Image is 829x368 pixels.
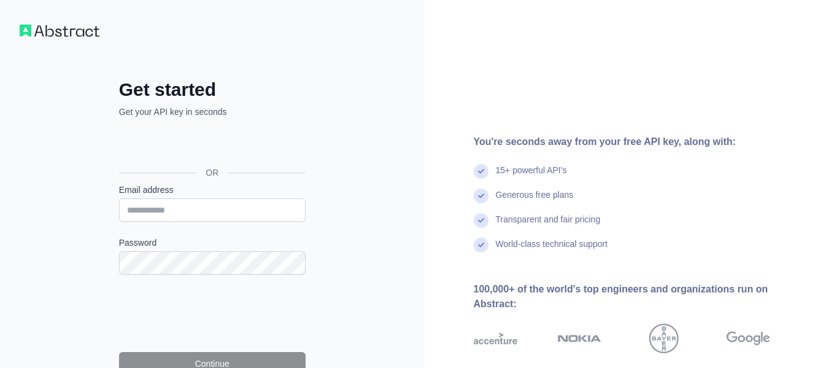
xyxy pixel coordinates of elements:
[496,213,601,238] div: Transparent and fair pricing
[119,237,306,249] label: Password
[474,282,810,311] div: 100,000+ of the world's top engineers and organizations run on Abstract:
[474,164,488,179] img: check mark
[196,166,228,179] span: OR
[119,79,306,101] h2: Get started
[558,324,601,353] img: nokia
[496,164,567,189] div: 15+ powerful API's
[119,184,306,196] label: Email address
[119,289,306,337] iframe: reCAPTCHA
[20,25,99,37] img: Workflow
[474,238,488,253] img: check mark
[474,135,810,149] div: You're seconds away from your free API key, along with:
[649,324,679,353] img: bayer
[474,189,488,203] img: check mark
[113,131,309,159] iframe: Sign in with Google Button
[474,213,488,228] img: check mark
[474,324,517,353] img: accenture
[496,189,574,213] div: Generous free plans
[727,324,770,353] img: google
[119,106,306,118] p: Get your API key in seconds
[496,238,608,262] div: World-class technical support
